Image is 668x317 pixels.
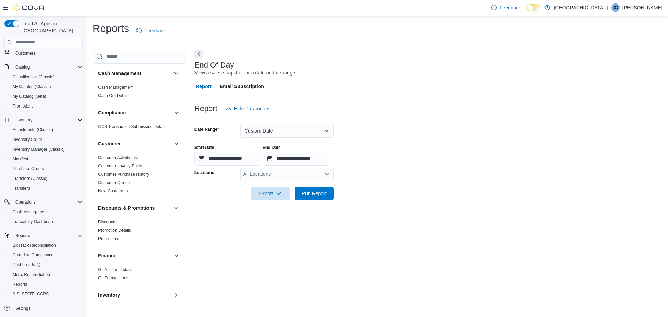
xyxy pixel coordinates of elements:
button: Cash Management [98,70,171,77]
h3: Discounts & Promotions [98,205,155,212]
div: Finance [93,266,186,285]
a: Cash Management [10,208,50,216]
a: GL Transactions [98,276,128,280]
button: Metrc Reconciliation [7,270,86,279]
a: Dashboards [10,261,43,269]
span: Reports [13,231,83,240]
a: Adjustments (Classic) [10,126,56,134]
button: Run Report [295,187,334,200]
span: Washington CCRS [10,290,83,298]
label: Date Range [194,127,219,132]
button: Customer [98,140,171,147]
a: Feedback [488,1,524,15]
span: My Catalog (Classic) [13,84,51,89]
input: Press the down key to open a popover containing a calendar. [194,152,261,166]
span: Purchase Orders [10,165,83,173]
a: New Customers [98,189,128,193]
button: Inventory [1,115,86,125]
span: Transfers [10,184,83,192]
a: Dashboards [7,260,86,270]
span: Customer Queue [98,180,130,185]
img: Cova [14,4,45,11]
button: Custom Date [240,124,334,138]
span: Inventory [15,117,32,123]
span: Classification (Classic) [10,73,83,81]
a: Inventory Count [10,135,45,144]
a: Cash Management [98,85,133,90]
button: Finance [172,252,181,260]
span: Settings [15,306,30,311]
button: Compliance [172,109,181,117]
h1: Reports [93,22,129,35]
a: OCS Transaction Submission Details [98,124,167,129]
span: Promotion Details [98,228,131,233]
a: Traceabilty Dashboard [10,217,57,226]
span: Manifests [13,156,30,162]
button: Compliance [98,109,171,116]
button: Reports [1,231,86,240]
button: BioTrack Reconciliation [7,240,86,250]
span: Dashboards [13,262,40,268]
h3: Finance [98,252,117,259]
span: Canadian Compliance [13,252,54,258]
span: Canadian Compliance [10,251,83,259]
div: Discounts & Promotions [93,218,186,246]
span: JC [613,3,618,12]
span: Transfers [13,185,30,191]
span: Traceabilty Dashboard [10,217,83,226]
a: Transfers [10,184,33,192]
span: My Catalog (Beta) [13,94,46,99]
label: Locations [194,170,214,175]
span: Feedback [144,27,166,34]
input: Dark Mode [526,4,541,11]
button: Classification (Classic) [7,72,86,82]
a: Discounts [98,220,117,224]
h3: Customer [98,140,121,147]
a: My Catalog (Classic) [10,82,54,91]
span: Load All Apps in [GEOGRAPHIC_DATA] [19,20,83,34]
button: Purchase Orders [7,164,86,174]
button: Transfers (Classic) [7,174,86,183]
a: Customer Activity List [98,155,138,160]
span: Feedback [500,4,521,11]
h3: Cash Management [98,70,141,77]
span: Adjustments (Classic) [13,127,53,133]
span: Metrc Reconciliation [13,272,50,277]
span: Cash Management [10,208,83,216]
span: Promotions [13,103,34,109]
button: Reports [7,279,86,289]
a: Purchase Orders [10,165,47,173]
a: Promotions [98,236,119,241]
a: Customer Loyalty Points [98,164,143,168]
button: Settings [1,303,86,313]
button: Operations [1,197,86,207]
span: Catalog [15,64,30,70]
button: Adjustments (Classic) [7,125,86,135]
button: Catalog [13,63,32,71]
span: Report [196,79,212,93]
button: Canadian Compliance [7,250,86,260]
button: My Catalog (Beta) [7,92,86,101]
span: Inventory Manager (Classic) [10,145,83,153]
input: Press the down key to open a popover containing a calendar. [263,152,329,166]
button: Cash Management [172,69,181,78]
a: Classification (Classic) [10,73,57,81]
span: Inventory [13,116,83,124]
label: End Date [263,145,281,150]
button: Inventory [98,292,171,299]
button: Inventory Manager (Classic) [7,144,86,154]
a: Metrc Reconciliation [10,270,53,279]
button: Customer [172,140,181,148]
a: Customer Queue [98,180,130,185]
button: Transfers [7,183,86,193]
div: Customer [93,153,186,198]
span: Dashboards [10,261,83,269]
a: GL Account Totals [98,267,132,272]
a: [US_STATE] CCRS [10,290,51,298]
a: Reports [10,280,30,288]
span: Metrc Reconciliation [10,270,83,279]
span: [US_STATE] CCRS [13,291,49,297]
a: Promotions [10,102,37,110]
span: Hide Parameters [234,105,271,112]
span: Purchase Orders [13,166,44,172]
